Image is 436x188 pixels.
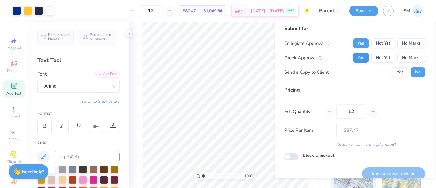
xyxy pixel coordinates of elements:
[7,45,21,50] span: Image AI
[336,104,366,119] input: – –
[284,86,425,94] div: Pricing
[284,25,425,32] div: Submit for
[411,67,425,77] button: No
[6,91,21,96] span: Add Text
[303,152,334,159] label: Block Checkout
[37,56,120,65] div: Text Tool
[412,5,424,17] img: Shruthi Mohan
[284,69,329,76] div: Send a Copy to Client
[284,54,323,61] div: Greek Approval
[397,38,425,48] button: No Marks
[9,136,19,141] span: Greek
[48,33,70,41] span: Personalized Names
[37,71,47,78] label: Font
[353,53,369,63] button: Yes
[81,99,120,104] button: Switch to Greek Letters
[7,68,21,73] span: Designs
[95,71,120,78] div: Add Font
[284,108,321,115] label: Est. Quantity
[284,142,425,147] div: Customers will see this price on HQ.
[139,5,163,16] input: – –
[403,7,410,14] span: SM
[315,5,345,17] input: Untitled Design
[183,8,196,14] span: $87.47
[371,53,395,63] button: Not Yet
[392,67,408,77] button: Yes
[55,151,120,163] input: e.g. 7428 c
[397,53,425,63] button: No Marks
[3,159,25,169] span: Clipart & logos
[203,8,222,14] span: $1,049.64
[245,173,254,179] span: 100 %
[90,33,112,41] span: Personalized Numbers
[22,169,44,175] strong: Need help?
[284,40,331,47] div: Collegiate Approval
[284,127,332,134] label: Price Per Item
[353,38,369,48] button: Yes
[371,38,395,48] button: Not Yet
[37,110,120,117] div: Format
[349,6,378,16] button: Save
[251,8,284,14] span: [DATE] - [DATE]
[288,9,294,13] span: FREE
[8,114,20,119] span: Upload
[403,5,424,17] a: SM
[37,139,120,146] div: Color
